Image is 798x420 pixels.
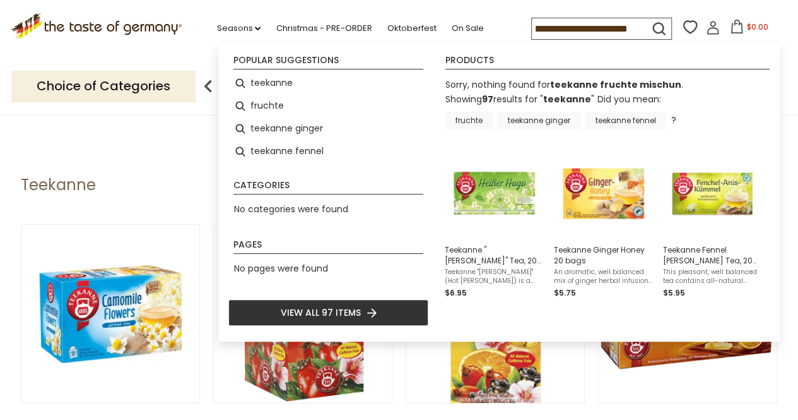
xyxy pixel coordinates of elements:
li: Teekanne "Heisser Hugo" Tea, 20 ct. [440,142,549,304]
div: Did you mean: ? [445,93,676,126]
li: Teekanne Fennel Anis Caraway Tea, 20 ct. [658,142,767,304]
li: Categories [233,181,423,195]
span: $0.00 [746,21,768,32]
li: View all 97 items [228,299,428,326]
span: Teekanne Ginger Honey 20 bags [554,244,653,266]
span: $5.75 [554,287,576,298]
a: teekanne ginger [498,112,580,129]
li: teekanne [228,72,428,95]
a: Teekanne Heisser Hugo TeaTeekanne "[PERSON_NAME]" Tea, 20 ct.Teekanne "[PERSON_NAME]" (Hot [PERSO... [445,147,544,299]
a: Teekanne Fennel Anis Caraway TeaTeekanne Fennel [PERSON_NAME] Tea, 20 ct.This pleasant, well bala... [663,147,762,299]
span: This pleasant, well balanced tea contains all-natural fennel, which is said to have [MEDICAL_DATA... [663,268,762,285]
li: teekanne ginger [228,117,428,140]
li: Teekanne Ginger Honey 20 bags [549,142,658,304]
span: View all 97 items [281,306,361,320]
span: Sorry, nothing found for . [445,78,683,91]
b: teekanne fruchte mischun [550,78,681,91]
span: $5.95 [663,287,685,298]
span: An aromatic, well balanced mix of ginger herbal infusion (51%), accented by lemongrass (25%) lemo... [554,268,653,285]
p: Choice of Categories [11,71,196,102]
div: Instant Search Results [218,44,780,342]
li: Products [445,56,770,69]
span: $6.95 [445,287,467,298]
li: teekanne fennel [228,140,428,163]
img: Teekanne Heisser Hugo Tea [449,147,540,239]
span: Teekanne "[PERSON_NAME]" Tea, 20 ct. [445,244,544,266]
img: Teekanne Fennel Anis Caraway Tea [667,147,758,239]
span: Teekanne Fennel [PERSON_NAME] Tea, 20 ct. [663,244,762,266]
img: Teekanne Ginger Honey [558,147,649,239]
span: Showing results for " " [445,93,594,105]
a: Seasons [216,21,261,35]
a: On Sale [451,21,483,35]
span: No pages were found [234,262,328,275]
a: Oktoberfest [387,21,436,35]
a: fruchte [445,112,493,129]
li: fruchte [228,95,428,117]
span: Teekanne "[PERSON_NAME]" (Hot [PERSON_NAME]) is a delightful, nourishing tea made from is a white... [445,268,544,285]
h1: Teekanne [21,176,96,195]
li: Pages [233,240,423,254]
img: previous arrow [196,74,221,99]
img: Teekanne [21,225,200,404]
span: No categories were found [234,203,348,215]
img: Teekanne [214,225,392,404]
a: teekanne fennel [585,112,666,129]
a: teekanne [543,93,591,105]
b: 97 [482,93,493,105]
button: $0.00 [722,20,776,39]
a: Teekanne Ginger HoneyTeekanne Ginger Honey 20 bagsAn aromatic, well balanced mix of ginger herbal... [554,147,653,299]
li: Popular suggestions [233,56,423,69]
a: Christmas - PRE-ORDER [276,21,372,35]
